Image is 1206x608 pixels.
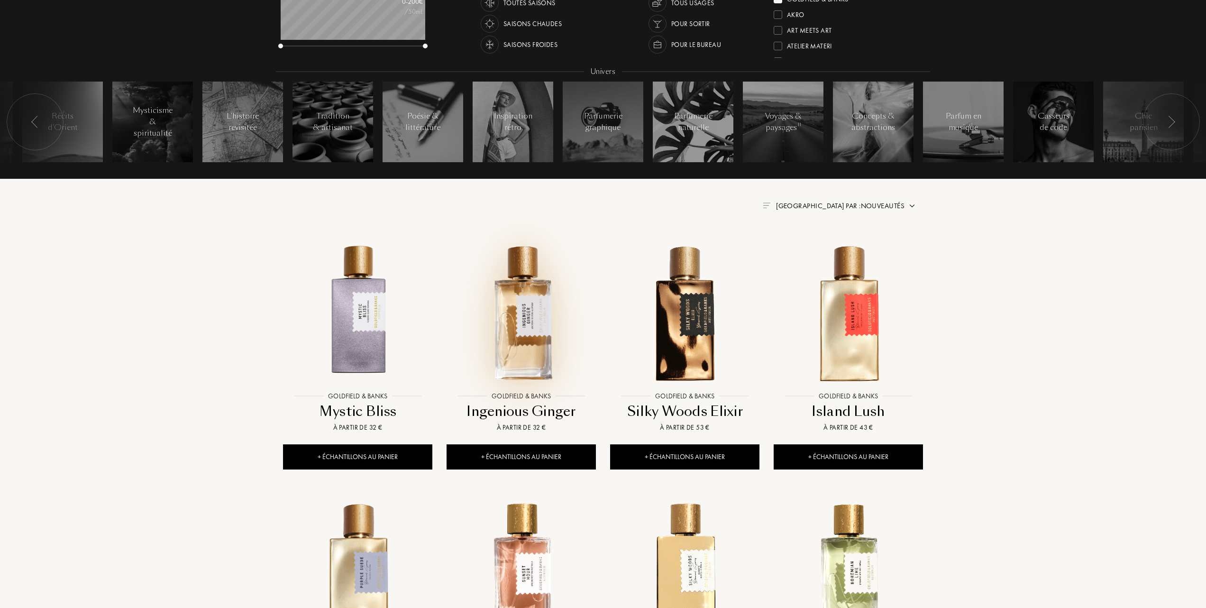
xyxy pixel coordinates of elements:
[133,105,173,139] div: Mysticisme & spiritualité
[651,38,664,51] img: usage_occasion_work_white.svg
[1168,116,1175,128] img: arr_left.svg
[614,423,756,433] div: À partir de 53 €
[673,111,713,133] div: Parfumerie naturelle
[584,66,622,77] div: Univers
[787,22,831,35] div: Art Meets Art
[776,201,904,211] span: [GEOGRAPHIC_DATA] par : Nouveautés
[284,239,431,386] img: Mystic Bliss Goldfield & Banks
[774,444,923,470] div: + Échantillons au panier
[403,111,443,133] div: Poésie & littérature
[851,111,895,133] div: Concepts & abstractions
[774,228,923,444] a: Island Lush Goldfield & BanksGoldfield & BanksIsland LushÀ partir de 43 €
[797,121,801,128] span: 11
[447,444,596,470] div: + Échantillons au panier
[763,111,804,133] div: Voyages & paysages
[450,423,592,433] div: À partir de 32 €
[1033,111,1074,133] div: Casseurs de code
[775,239,922,386] img: Island Lush Goldfield & Banks
[493,111,533,133] div: Inspiration rétro
[483,17,496,30] img: usage_season_hot_white.svg
[583,111,623,133] div: Parfumerie graphique
[313,111,353,133] div: Tradition & artisanat
[611,239,758,386] img: Silky Woods Elixir Goldfield & Banks
[787,7,804,19] div: Akro
[283,444,432,470] div: + Échantillons au panier
[283,228,432,444] a: Mystic Bliss Goldfield & BanksGoldfield & BanksMystic BlissÀ partir de 32 €
[287,423,429,433] div: À partir de 32 €
[763,203,770,208] img: filter_by.png
[223,111,263,133] div: L'histoire revisitée
[908,202,916,210] img: arrow.png
[671,15,710,33] div: Pour sortir
[503,36,557,54] div: Saisons froides
[777,423,919,433] div: À partir de 43 €
[610,444,759,470] div: + Échantillons au panier
[787,38,832,51] div: Atelier Materi
[610,228,759,444] a: Silky Woods Elixir Goldfield & BanksGoldfield & BanksSilky Woods ElixirÀ partir de 53 €
[671,36,721,54] div: Pour le bureau
[448,239,595,386] img: Ingenious Ginger Goldfield & Banks
[651,17,664,30] img: usage_occasion_party_white.svg
[787,54,808,66] div: Baruti
[503,15,562,33] div: Saisons chaudes
[375,7,423,17] div: /50mL
[447,228,596,444] a: Ingenious Ginger Goldfield & BanksGoldfield & BanksIngenious GingerÀ partir de 32 €
[31,116,39,128] img: arr_left.svg
[483,38,496,51] img: usage_season_cold_white.svg
[943,111,984,133] div: Parfum en musique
